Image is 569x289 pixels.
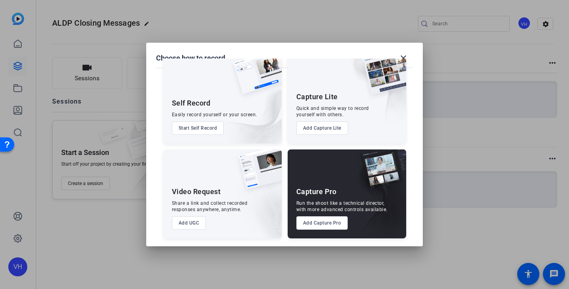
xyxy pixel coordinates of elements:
[172,121,224,135] button: Start Self Record
[156,53,225,63] h1: Choose how to record
[296,200,388,213] div: Run the shoot like a technical director, with more advanced controls available.
[233,149,282,197] img: ugc-content.png
[172,98,211,108] div: Self Record
[213,72,282,144] img: embarkstudio-self-record.png
[296,216,348,230] button: Add Capture Pro
[236,174,282,238] img: embarkstudio-ugc-content.png
[227,55,282,102] img: self-record.png
[296,92,338,102] div: Capture Lite
[172,200,248,213] div: Share a link and collect recorded responses anywhere, anytime.
[354,149,406,198] img: capture-pro.png
[296,121,348,135] button: Add Capture Lite
[335,55,406,134] img: embarkstudio-capture-lite.png
[399,53,408,63] mat-icon: close
[348,159,406,238] img: embarkstudio-capture-pro.png
[172,111,257,118] div: Easily record yourself or your screen.
[357,55,406,103] img: capture-lite.png
[296,105,369,118] div: Quick and simple way to record yourself with others.
[296,187,337,196] div: Capture Pro
[172,187,221,196] div: Video Request
[172,216,206,230] button: Add UGC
